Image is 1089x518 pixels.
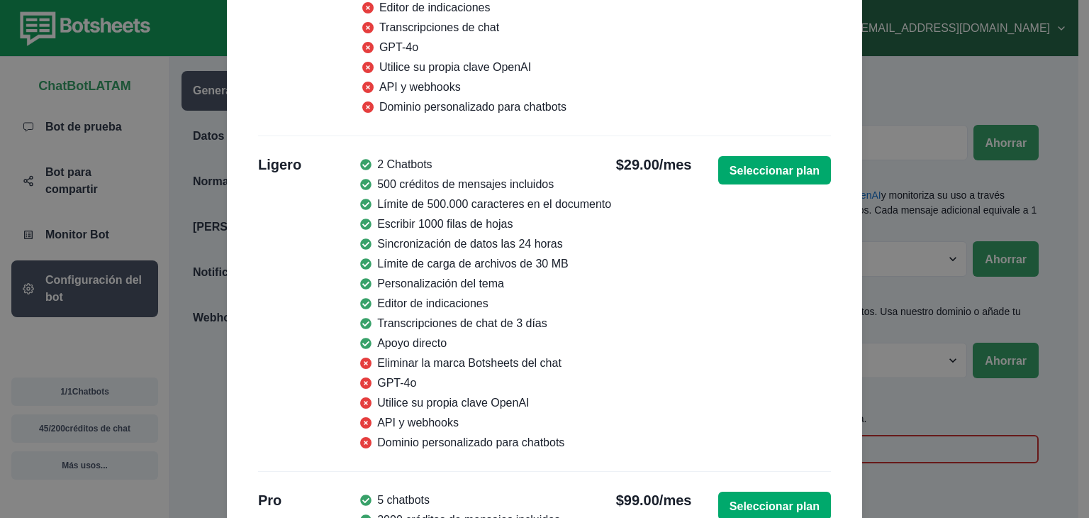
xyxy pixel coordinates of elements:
[377,238,563,250] font: Sincronización de datos las 24 horas
[730,500,820,512] font: Seleccionar plan
[377,277,504,290] font: Personalización del tema
[379,101,566,113] font: Dominio personalizado para chatbots
[377,317,547,329] font: Transcripciones de chat de 3 días
[379,41,418,53] font: GPT-4o
[377,258,568,270] font: Límite de carga de archivos de 30 MB
[377,198,611,210] font: Límite de 500.000 caracteres en el documento
[377,158,432,170] font: 2 Chatbots
[377,178,554,190] font: 500 créditos de mensajes incluidos
[377,436,564,448] font: Dominio personalizado para chatbots
[616,157,692,172] font: $29.00/mes
[258,492,281,508] font: Pro
[258,157,301,172] font: Ligero
[730,165,820,177] font: Seleccionar plan
[377,357,562,369] font: Eliminar la marca Botsheets del chat
[377,494,430,506] font: 5 chatbots
[379,1,491,13] font: Editor de indicaciones
[377,297,488,309] font: Editor de indicaciones
[377,218,513,230] font: Escribir 1000 filas de hojas
[379,21,499,33] font: Transcripciones de chat
[377,397,529,409] font: Utilice su propia clave OpenAI
[379,81,461,93] font: API y webhooks
[377,337,447,349] font: Apoyo directo
[377,417,459,429] font: API y webhooks
[718,156,831,184] button: Seleccionar plan
[379,61,531,73] font: Utilice su propia clave OpenAI
[377,377,416,389] font: GPT-4o
[616,492,692,508] font: $99.00/mes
